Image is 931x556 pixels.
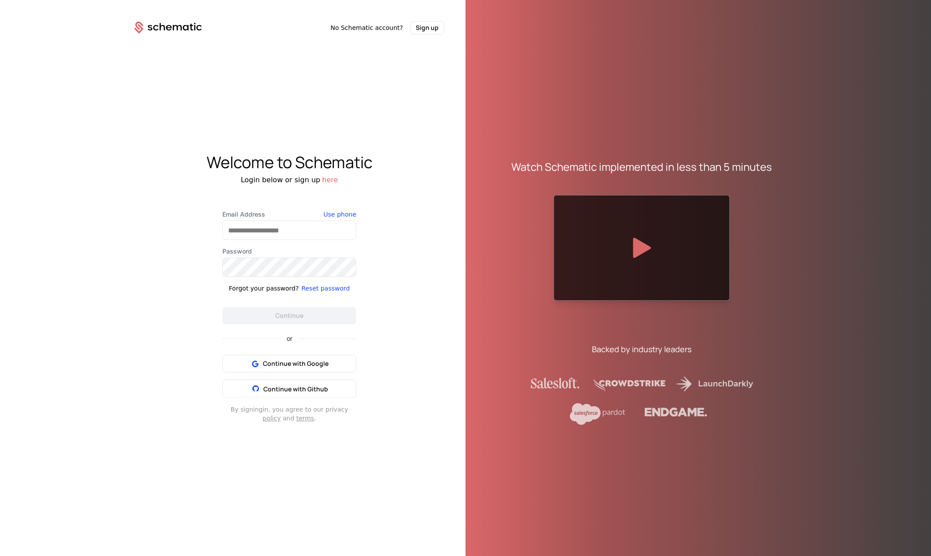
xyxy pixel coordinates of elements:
[301,284,350,293] button: Reset password
[410,21,444,34] button: Sign up
[330,23,403,32] span: No Schematic account?
[280,335,299,342] span: or
[263,359,329,368] span: Continue with Google
[592,343,691,355] div: Backed by industry leaders
[222,247,356,256] label: Password
[322,175,338,185] button: here
[296,415,314,422] a: terms
[222,379,356,398] button: Continue with Github
[324,210,356,219] button: Use phone
[113,154,465,171] div: Welcome to Schematic
[222,405,356,423] div: By signing in , you agree to our privacy and .
[511,160,772,174] div: Watch Schematic implemented in less than 5 minutes
[229,284,299,293] div: Forgot your password?
[262,415,281,422] a: policy
[113,175,465,185] div: Login below or sign up
[222,210,356,219] label: Email Address
[263,385,328,393] span: Continue with Github
[222,355,356,372] button: Continue with Google
[222,307,356,324] button: Continue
